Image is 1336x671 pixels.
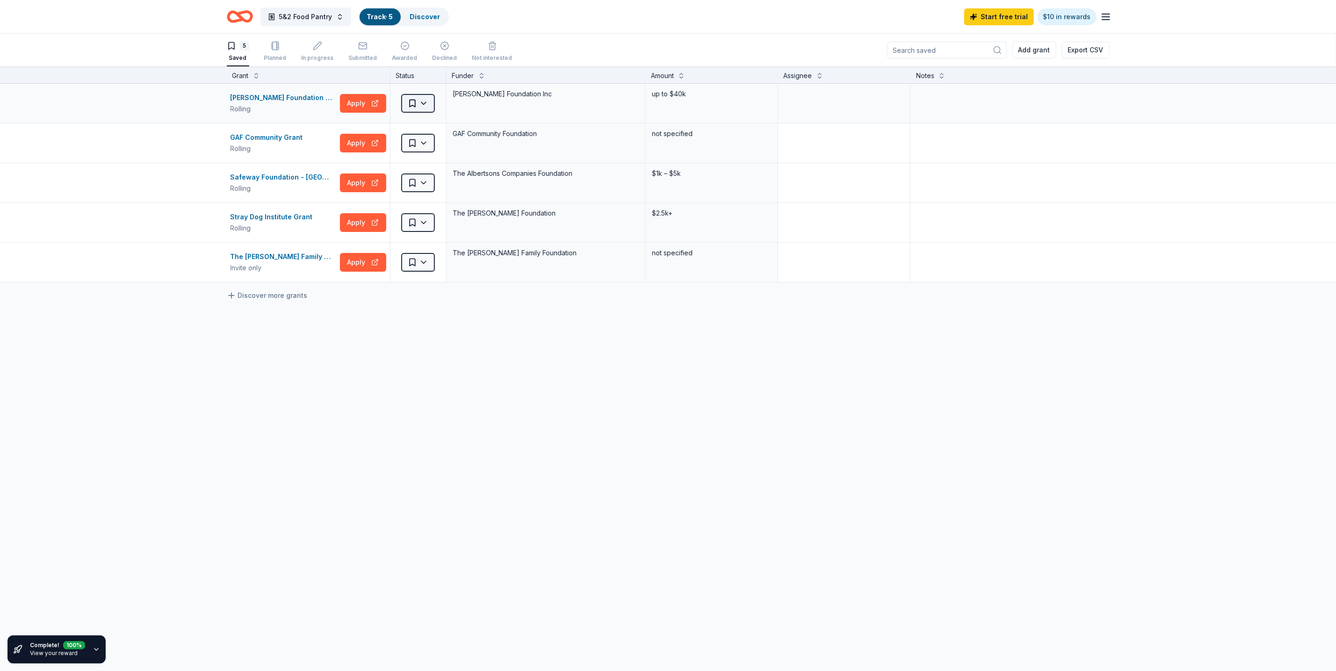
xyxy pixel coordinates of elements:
[472,37,513,66] button: Not interested
[390,66,447,83] div: Status
[231,262,336,274] div: Invite only
[231,211,317,223] div: Stray Dog Institute Grant
[1012,42,1056,58] button: Add grant
[887,42,1007,58] input: Search saved
[240,41,249,51] div: 5
[1062,42,1110,58] button: Export CSV
[651,87,772,101] div: up to $40k
[349,37,377,66] button: Submitted
[260,7,351,26] button: 5&2 Food Pantry
[231,92,336,103] div: [PERSON_NAME] Foundation Grant
[452,167,639,180] div: The Albertsons Companies Foundation
[232,70,249,81] div: Grant
[231,183,336,194] div: Rolling
[231,103,336,115] div: Rolling
[349,54,377,62] div: Submitted
[231,92,336,115] button: [PERSON_NAME] Foundation GrantRolling
[231,251,336,262] div: The [PERSON_NAME] Family Foundation Grant
[227,37,249,66] button: 5Saved
[227,54,249,62] div: Saved
[784,70,812,81] div: Assignee
[340,213,386,232] button: Apply
[340,134,386,152] button: Apply
[279,11,332,22] span: 5&2 Food Pantry
[231,132,307,143] div: GAF Community Grant
[452,87,639,101] div: [PERSON_NAME] Foundation Inc
[227,290,308,301] a: Discover more grants
[392,37,418,66] button: Awarded
[264,37,287,66] button: Planned
[227,6,253,28] a: Home
[302,54,334,62] div: In progress
[651,127,772,140] div: not specified
[367,13,393,21] a: Track· 5
[964,8,1034,25] a: Start free trial
[231,223,317,234] div: Rolling
[340,253,386,272] button: Apply
[433,37,457,66] button: Declined
[651,167,772,180] div: $1k – $5k
[452,246,639,260] div: The [PERSON_NAME] Family Foundation
[264,54,287,62] div: Planned
[231,251,336,274] button: The [PERSON_NAME] Family Foundation GrantInvite only
[30,649,78,657] a: View your reward
[231,132,336,154] button: GAF Community GrantRolling
[452,70,474,81] div: Funder
[63,639,85,648] div: 100 %
[231,172,336,194] button: Safeway Foundation - [GEOGRAPHIC_DATA]Rolling
[410,13,441,21] a: Discover
[452,127,639,140] div: GAF Community Foundation
[30,641,85,649] div: Complete!
[651,246,772,260] div: not specified
[392,54,418,62] div: Awarded
[340,173,386,192] button: Apply
[231,211,336,234] button: Stray Dog Institute GrantRolling
[359,7,449,26] button: Track· 5Discover
[472,54,513,62] div: Not interested
[433,54,457,62] div: Declined
[916,70,934,81] div: Notes
[1038,8,1097,25] a: $10 in rewards
[452,207,639,220] div: The [PERSON_NAME] Foundation
[651,207,772,220] div: $2.5k+
[651,70,674,81] div: Amount
[231,143,307,154] div: Rolling
[231,172,336,183] div: Safeway Foundation - [GEOGRAPHIC_DATA]
[340,94,386,113] button: Apply
[302,37,334,66] button: In progress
